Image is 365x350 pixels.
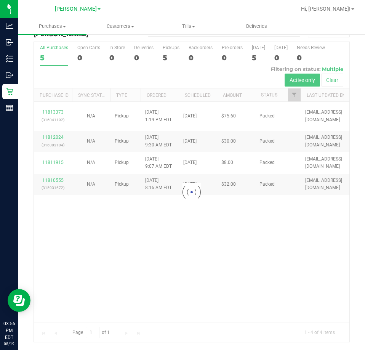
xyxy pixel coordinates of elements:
[8,289,30,312] iframe: Resource center
[155,23,222,30] span: Tills
[34,24,139,37] h3: Purchase Summary:
[6,55,13,63] inline-svg: Inventory
[301,6,351,12] span: Hi, [PERSON_NAME]!
[18,23,86,30] span: Purchases
[55,6,97,12] span: [PERSON_NAME]
[154,18,223,34] a: Tills
[6,88,13,95] inline-svg: Retail
[236,23,277,30] span: Deliveries
[87,23,154,30] span: Customers
[86,18,155,34] a: Customers
[3,341,15,347] p: 08/19
[6,22,13,30] inline-svg: Analytics
[3,320,15,341] p: 03:56 PM EDT
[18,18,86,34] a: Purchases
[6,104,13,112] inline-svg: Reports
[6,71,13,79] inline-svg: Outbound
[223,18,291,34] a: Deliveries
[6,39,13,46] inline-svg: Inbound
